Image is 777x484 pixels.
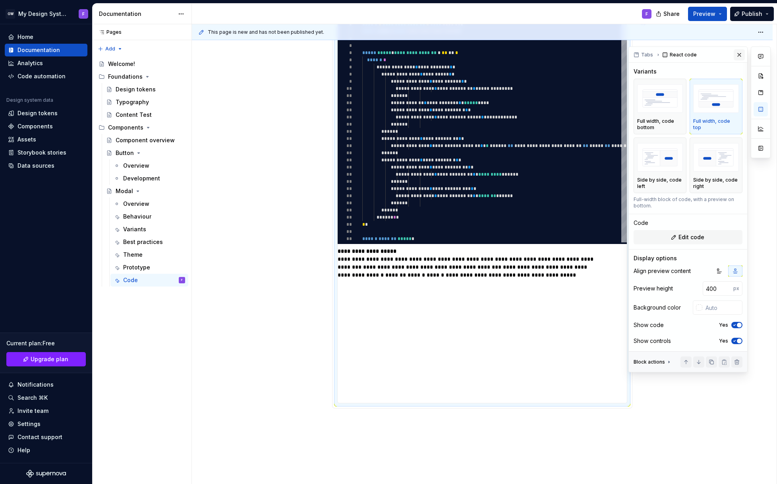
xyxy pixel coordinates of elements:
[5,405,87,417] a: Invite team
[17,433,62,441] div: Contact support
[108,60,135,68] div: Welcome!
[95,43,125,54] button: Add
[17,136,36,143] div: Assets
[17,446,30,454] div: Help
[5,146,87,159] a: Storybook stories
[181,276,183,284] div: F
[116,98,149,106] div: Typography
[103,147,188,159] a: Button
[5,70,87,83] a: Code automation
[5,418,87,430] a: Settings
[5,444,87,457] button: Help
[17,149,66,157] div: Storybook stories
[2,5,91,22] button: GWMy Design SystemF
[110,274,188,287] a: CodeF
[18,10,69,18] div: My Design System
[5,133,87,146] a: Assets
[5,159,87,172] a: Data sources
[116,187,133,195] div: Modal
[116,136,175,144] div: Component overview
[110,223,188,236] a: Variants
[17,162,54,170] div: Data sources
[123,251,143,259] div: Theme
[110,261,188,274] a: Prototype
[17,109,58,117] div: Design tokens
[103,83,188,96] a: Design tokens
[99,10,174,18] div: Documentation
[110,236,188,248] a: Best practices
[6,352,86,366] a: Upgrade plan
[5,107,87,120] a: Design tokens
[17,407,48,415] div: Invite team
[95,70,188,83] div: Foundations
[110,248,188,261] a: Theme
[103,108,188,121] a: Content Test
[5,120,87,133] a: Components
[17,122,53,130] div: Components
[693,10,715,18] span: Preview
[95,29,122,35] div: Pages
[5,31,87,43] a: Home
[742,10,762,18] span: Publish
[17,420,41,428] div: Settings
[103,96,188,108] a: Typography
[123,276,138,284] div: Code
[17,59,43,67] div: Analytics
[5,378,87,391] button: Notifications
[652,7,685,21] button: Share
[6,9,15,19] div: GW
[6,339,86,347] div: Current plan : Free
[123,213,151,221] div: Behaviour
[123,162,149,170] div: Overview
[95,58,188,287] div: Page tree
[5,391,87,404] button: Search ⌘K
[208,29,324,35] span: This page is new and has not been published yet.
[110,197,188,210] a: Overview
[17,394,48,402] div: Search ⌘K
[105,46,115,52] span: Add
[663,10,680,18] span: Share
[108,124,143,132] div: Components
[103,134,188,147] a: Component overview
[123,263,150,271] div: Prototype
[116,149,134,157] div: Button
[108,73,143,81] div: Foundations
[17,72,66,80] div: Code automation
[646,11,648,17] div: F
[103,185,188,197] a: Modal
[123,225,146,233] div: Variants
[95,121,188,134] div: Components
[730,7,774,21] button: Publish
[110,159,188,172] a: Overview
[5,431,87,443] button: Contact support
[6,97,53,103] div: Design system data
[17,46,60,54] div: Documentation
[110,210,188,223] a: Behaviour
[95,58,188,70] a: Welcome!
[31,355,68,363] span: Upgrade plan
[123,200,149,208] div: Overview
[116,111,152,119] div: Content Test
[337,19,627,403] section-item: React
[5,44,87,56] a: Documentation
[5,57,87,70] a: Analytics
[17,33,33,41] div: Home
[688,7,727,21] button: Preview
[26,470,66,478] svg: Supernova Logo
[116,85,156,93] div: Design tokens
[82,11,85,17] div: F
[110,172,188,185] a: Development
[123,238,163,246] div: Best practices
[17,381,54,389] div: Notifications
[123,174,160,182] div: Development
